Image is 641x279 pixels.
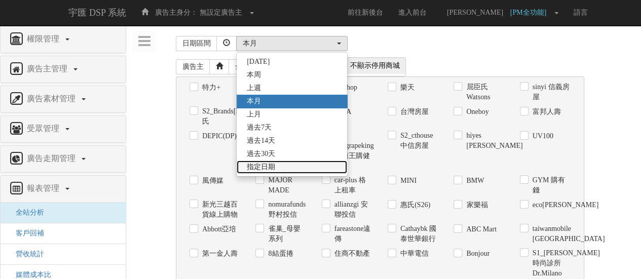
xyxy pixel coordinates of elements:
[247,149,275,159] span: 過去30天
[266,224,306,244] label: 雀巢_母嬰系列
[247,96,261,106] span: 本月
[398,176,417,186] label: MINI
[8,229,44,237] a: 客戶回補
[8,209,44,216] a: 全站分析
[344,58,406,74] span: 不顯示停用商城
[24,184,64,192] span: 報表管理
[200,224,236,234] label: Abbott亞培
[200,83,220,93] label: 特力+
[200,106,240,127] label: S2_Brands[PERSON_NAME]氏
[332,224,372,244] label: fareastone遠傳
[464,249,489,259] label: Bonjour
[247,136,275,146] span: 過去14天
[332,131,372,171] label: S2 S1_grapeking葡萄王購健康
[229,59,256,74] a: 全選
[200,249,238,259] label: 第一金人壽
[200,9,242,16] span: 無設定廣告主
[530,175,571,195] label: GYM 購有錢
[200,200,240,220] label: 新光三越百貨線上購物
[464,107,488,117] label: Oneboy
[24,64,72,73] span: 廣告主管理
[464,200,487,210] label: 家樂福
[8,61,118,77] a: 廣告主管理
[398,200,430,210] label: 惠氏(S26)
[8,121,118,137] a: 受眾管理
[266,200,306,220] label: nomurafunds 野村投信
[332,200,372,220] label: allianzgi 安聯投信
[200,131,237,141] label: DEPIC(DP)
[8,271,51,278] a: 媒體成本比
[243,38,335,49] div: 本月
[247,70,261,80] span: 本周
[464,176,484,186] label: BMW
[464,131,504,151] label: hiyes [PERSON_NAME]
[247,83,261,93] span: 上週
[8,151,118,167] a: 廣告走期管理
[24,94,81,103] span: 廣告素材管理
[530,82,571,102] label: sinyi 信義房屋
[24,154,81,163] span: 廣告走期管理
[247,123,272,133] span: 過去7天
[8,91,118,107] a: 廣告素材管理
[398,224,438,244] label: Cathaybk 國泰世華銀行
[332,175,372,195] label: car-plus 格上租車
[332,249,370,259] label: 住商不動產
[398,83,414,93] label: 樂天
[530,224,571,244] label: taiwanmobile [GEOGRAPHIC_DATA]
[530,248,571,278] label: S1_[PERSON_NAME]時尚診所Dr.Milano
[398,249,429,259] label: 中華電信
[464,82,504,102] label: 屈臣氏Watsons
[266,249,293,259] label: 8結蛋捲
[398,131,438,151] label: S2_cthouse中信房屋
[8,31,118,48] a: 權限管理
[247,162,275,172] span: 指定日期
[247,57,270,67] span: [DATE]
[530,131,553,141] label: UV100
[8,181,118,197] a: 報表管理
[200,176,223,186] label: 風傳媒
[530,200,571,210] label: eco[PERSON_NAME]
[464,224,497,234] label: ABC Mart
[530,107,561,117] label: 富邦人壽
[510,9,552,16] span: [PM全功能]
[24,124,64,133] span: 受眾管理
[155,9,198,16] span: 廣告主身分：
[24,34,64,43] span: 權限管理
[8,250,44,258] a: 營收統計
[247,109,261,119] span: 上月
[398,107,429,117] label: 台灣房屋
[236,36,348,51] button: 本月
[266,175,306,195] label: MAJOR MADE
[442,9,508,16] span: [PERSON_NAME]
